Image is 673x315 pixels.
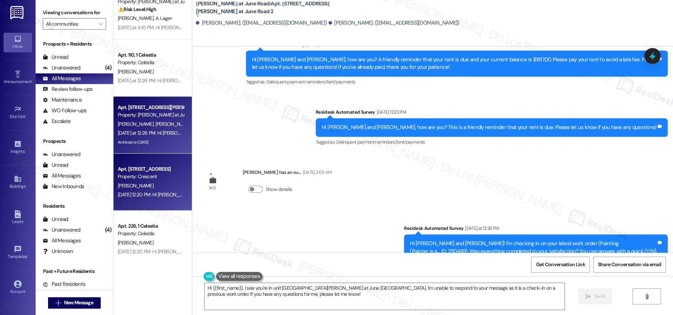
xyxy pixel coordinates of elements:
div: All Messages [43,237,81,244]
a: Inbox [4,33,32,52]
div: Prospects + Residents [36,40,113,48]
div: Review follow-ups [43,86,93,93]
div: Tagged as: [316,137,668,147]
div: Hi [PERSON_NAME] and [PERSON_NAME], how are you? A friendly reminder that your rent is due and yo... [252,56,656,71]
div: Unanswered [43,64,80,72]
span: • [26,113,27,118]
label: Viewing conversations for [43,7,106,18]
a: Leads [4,208,32,227]
div: Residesk Automated Survey [404,224,668,234]
div: Unread [43,161,68,169]
span: • [27,253,28,258]
div: Maintenance [43,96,82,104]
a: Templates • [4,243,32,262]
span: Share Conversation via email [598,261,661,268]
button: Send [578,288,612,304]
span: Send [594,293,605,300]
span: Rent/payments [326,79,356,85]
span: Delinquent payment reminders , [336,139,395,145]
a: Account [4,278,32,297]
span: Delinquent payment reminders , [266,79,325,85]
div: Past + Future Residents [36,268,113,275]
span: • [32,78,33,83]
label: Show details [265,186,292,193]
div: Past Residents [43,280,86,288]
div: Unread [43,216,68,223]
div: Escalate [43,118,70,125]
div: New Inbounds [43,183,84,190]
div: Unanswered [43,151,80,158]
div: (4) [103,62,114,73]
div: Tagged as: [246,77,668,87]
div: [DATE] at 12:26 PM [463,224,499,232]
i:  [585,294,591,299]
span: • [25,148,26,153]
div: All Messages [43,75,81,82]
div: Hi [PERSON_NAME] and [PERSON_NAME]! I'm checking in on your latest work order (Painting (Painter ... [410,240,656,255]
a: Site Visit • [4,103,32,122]
div: WO [209,184,216,192]
div: Prospects [36,138,113,145]
span: Rent/payments [395,139,425,145]
div: [PERSON_NAME] has an ou... [242,169,332,179]
button: New Message [48,297,101,309]
div: Unanswered [43,226,80,234]
span: Get Conversation Link [536,261,585,268]
i:  [99,21,102,27]
div: [DATE] 2:03 AM [301,169,332,176]
div: Unread [43,53,68,61]
button: Get Conversation Link [531,257,589,273]
div: [PERSON_NAME]. ([EMAIL_ADDRESS][DOMAIN_NAME]) [196,19,327,27]
span: New Message [64,299,93,306]
a: Insights • [4,138,32,157]
input: All communities [46,18,95,30]
img: ResiDesk Logo [10,6,25,19]
textarea: Hi {{first_name}}, I see you're in unit [GEOGRAPHIC_DATA][PERSON_NAME] at June [GEOGRAPHIC_DATA].... [205,283,564,310]
div: Hi [PERSON_NAME] and [PERSON_NAME], how are you? This is a friendly reminder that your rent is du... [322,124,656,131]
div: (4) [103,224,114,236]
div: All Messages [43,172,81,180]
div: [DATE] 12:23 PM [375,108,406,116]
div: WO Follow-ups [43,107,86,114]
div: Residesk Automated Survey [316,108,668,118]
div: [PERSON_NAME]. ([EMAIL_ADDRESS][DOMAIN_NAME]) [328,19,459,27]
a: Buildings [4,173,32,192]
i:  [56,300,61,306]
button: Share Conversation via email [593,257,666,273]
div: Residents [36,202,113,210]
div: Unknown [43,248,73,255]
i:  [644,294,650,299]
